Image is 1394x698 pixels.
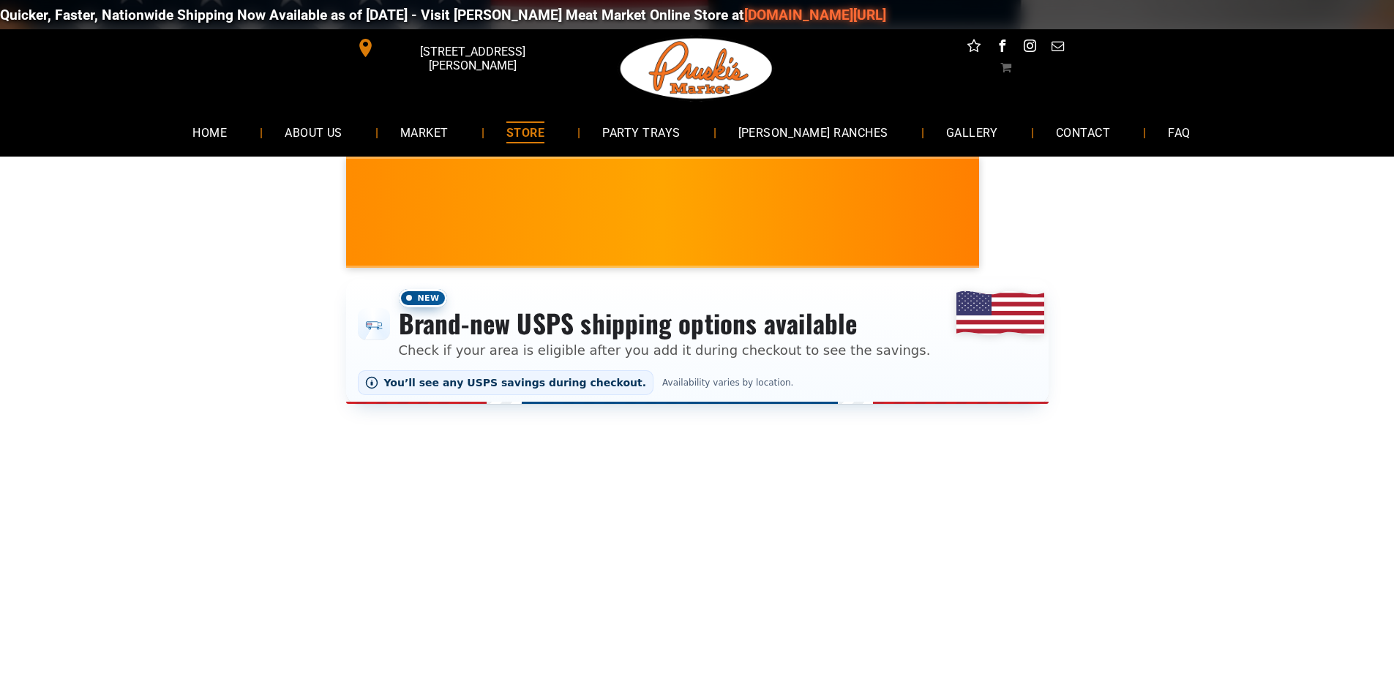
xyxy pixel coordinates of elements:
[399,307,931,339] h3: Brand-new USPS shipping options available
[659,378,796,388] span: Availability varies by location.
[727,7,869,23] a: [DOMAIN_NAME][URL]
[484,113,566,151] a: STORE
[580,113,702,151] a: PARTY TRAYS
[399,289,447,307] span: New
[1146,113,1212,151] a: FAQ
[346,37,570,59] a: [STREET_ADDRESS][PERSON_NAME]
[964,37,983,59] a: Social network
[716,113,910,151] a: [PERSON_NAME] RANCHES
[378,37,566,80] span: [STREET_ADDRESS][PERSON_NAME]
[992,37,1011,59] a: facebook
[1034,113,1132,151] a: CONTACT
[1048,37,1067,59] a: email
[263,113,364,151] a: ABOUT US
[618,29,776,108] img: Pruski-s+Market+HQ+Logo2-1920w.png
[346,279,1049,404] div: Shipping options announcement
[1020,37,1039,59] a: instagram
[378,113,471,151] a: MARKET
[170,113,249,151] a: HOME
[955,222,1243,246] span: [PERSON_NAME] MARKET
[399,340,931,360] p: Check if your area is eligible after you add it during checkout to see the savings.
[924,113,1020,151] a: GALLERY
[384,377,647,389] span: You’ll see any USPS savings during checkout.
